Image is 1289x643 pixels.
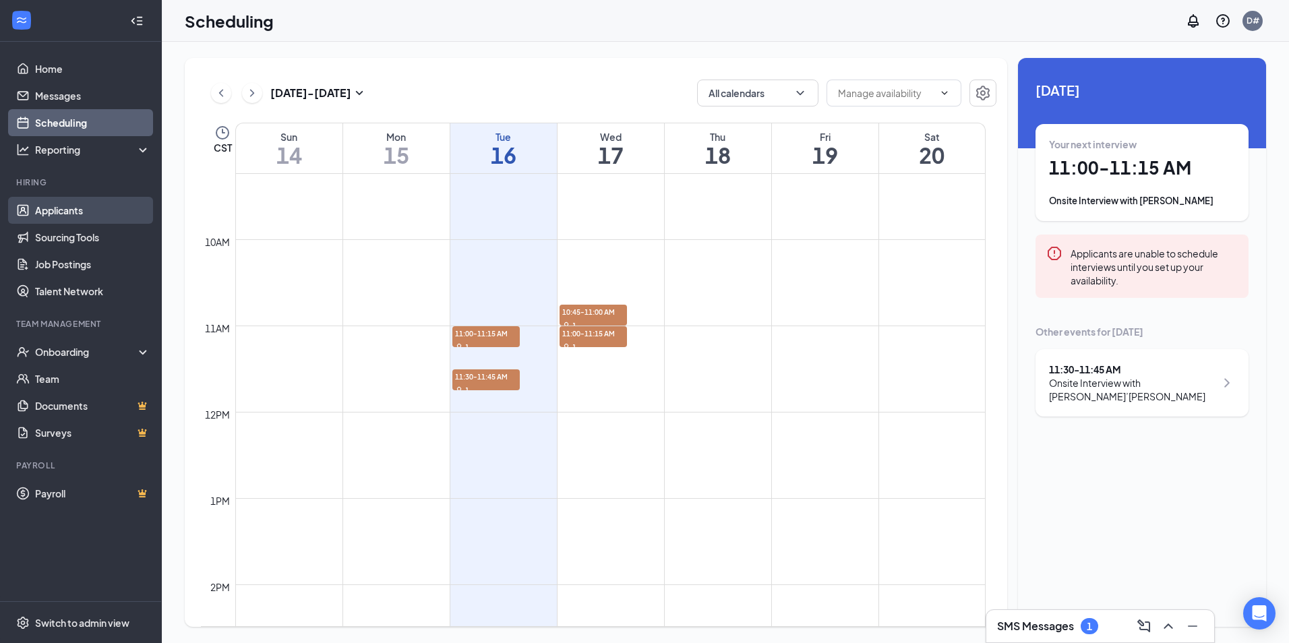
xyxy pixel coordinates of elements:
[1185,618,1201,634] svg: Minimize
[35,197,150,224] a: Applicants
[211,83,231,103] button: ChevronLeft
[202,321,233,336] div: 11am
[1247,15,1259,26] div: D#
[214,141,232,154] span: CST
[665,123,771,173] a: September 18, 2025
[236,130,342,144] div: Sun
[35,392,150,419] a: DocumentsCrown
[351,85,367,101] svg: SmallChevronDown
[16,177,148,188] div: Hiring
[558,123,664,173] a: September 17, 2025
[1185,13,1201,29] svg: Notifications
[572,321,576,330] span: 1
[15,13,28,27] svg: WorkstreamLogo
[242,83,262,103] button: ChevronRight
[879,130,986,144] div: Sat
[1133,615,1155,637] button: ComposeMessage
[1243,597,1276,630] div: Open Intercom Messenger
[465,386,469,395] span: 1
[343,144,450,166] h1: 15
[452,369,520,383] span: 11:30-11:45 AM
[560,305,627,318] span: 10:45-11:00 AM
[208,493,233,508] div: 1pm
[35,419,150,446] a: SurveysCrown
[35,480,150,507] a: PayrollCrown
[16,616,30,630] svg: Settings
[202,235,233,249] div: 10am
[665,130,771,144] div: Thu
[214,125,231,141] svg: Clock
[245,85,259,101] svg: ChevronRight
[1215,13,1231,29] svg: QuestionInfo
[35,55,150,82] a: Home
[975,85,991,101] svg: Settings
[270,86,351,100] h3: [DATE] - [DATE]
[16,460,148,471] div: Payroll
[1036,325,1249,338] div: Other events for [DATE]
[450,130,557,144] div: Tue
[208,580,233,594] div: 2pm
[1160,618,1176,634] svg: ChevronUp
[1049,363,1216,376] div: 11:30 - 11:45 AM
[1071,245,1238,287] div: Applicants are unable to schedule interviews until you set up your availability.
[772,144,878,166] h1: 19
[1049,156,1235,179] h1: 11:00 - 11:15 AM
[697,80,818,106] button: All calendarsChevronDown
[35,143,151,156] div: Reporting
[1219,375,1235,391] svg: ChevronRight
[1049,376,1216,403] div: Onsite Interview with [PERSON_NAME]’[PERSON_NAME]
[562,321,570,330] svg: User
[562,343,570,351] svg: User
[452,326,520,340] span: 11:00-11:15 AM
[35,616,129,630] div: Switch to admin view
[560,326,627,340] span: 11:00-11:15 AM
[879,144,986,166] h1: 20
[343,123,450,173] a: September 15, 2025
[793,86,807,100] svg: ChevronDown
[1036,80,1249,100] span: [DATE]
[35,251,150,278] a: Job Postings
[1136,618,1152,634] svg: ComposeMessage
[997,619,1074,634] h3: SMS Messages
[838,86,934,100] input: Manage availability
[1049,137,1235,151] div: Your next interview
[16,345,30,359] svg: UserCheck
[1182,615,1203,637] button: Minimize
[35,82,150,109] a: Messages
[665,144,771,166] h1: 18
[202,407,233,422] div: 12pm
[35,278,150,305] a: Talent Network
[130,14,144,28] svg: Collapse
[343,130,450,144] div: Mon
[879,123,986,173] a: September 20, 2025
[35,365,150,392] a: Team
[772,130,878,144] div: Fri
[450,144,557,166] h1: 16
[236,123,342,173] a: September 14, 2025
[185,9,274,32] h1: Scheduling
[214,85,228,101] svg: ChevronLeft
[1049,194,1235,208] div: Onsite Interview with [PERSON_NAME]
[1087,621,1092,632] div: 1
[450,123,557,173] a: September 16, 2025
[1158,615,1179,637] button: ChevronUp
[35,224,150,251] a: Sourcing Tools
[455,343,463,351] svg: User
[236,144,342,166] h1: 14
[16,318,148,330] div: Team Management
[558,144,664,166] h1: 17
[572,342,576,352] span: 1
[35,109,150,136] a: Scheduling
[16,143,30,156] svg: Analysis
[1046,245,1062,262] svg: Error
[939,88,950,98] svg: ChevronDown
[969,80,996,106] button: Settings
[465,342,469,352] span: 1
[558,130,664,144] div: Wed
[455,386,463,394] svg: User
[35,345,139,359] div: Onboarding
[772,123,878,173] a: September 19, 2025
